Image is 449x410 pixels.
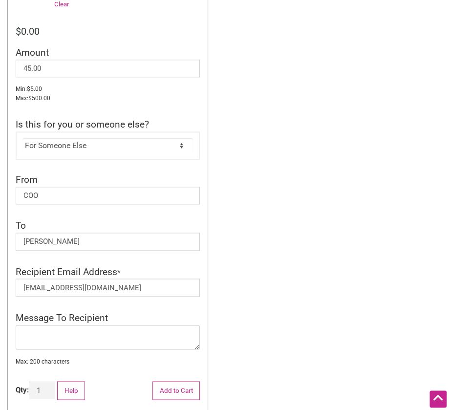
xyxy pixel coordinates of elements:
input: Recipient Email Address [16,279,200,297]
span: Amount [16,47,49,58]
bdi: 500.00 [28,95,50,102]
input: Product quantity [29,381,55,399]
small: Max: 200 characters [16,357,200,366]
small: Max: [16,94,200,103]
button: Help [57,381,85,400]
span: $ [16,26,21,37]
span: To [16,220,26,231]
span: From [16,174,38,185]
span: Message To Recipient [16,312,108,324]
textarea: Message To Recipient [16,325,200,349]
input: To [16,233,200,251]
input: From [16,187,200,205]
span: Recipient Email Address [16,266,117,278]
a: Clear options [54,0,69,8]
span: $ [27,86,30,92]
small: Min: [16,85,200,94]
span: $ [28,95,32,102]
input: Amount [16,60,200,78]
select: Is this for you or someone else? [22,138,193,153]
bdi: 0.00 [16,26,40,37]
div: Scroll Back to Top [429,390,447,408]
button: Add to Cart [152,381,200,400]
span: Is this for you or someone else? [16,119,149,130]
bdi: 5.00 [27,86,42,92]
div: Qty: [16,384,29,395]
